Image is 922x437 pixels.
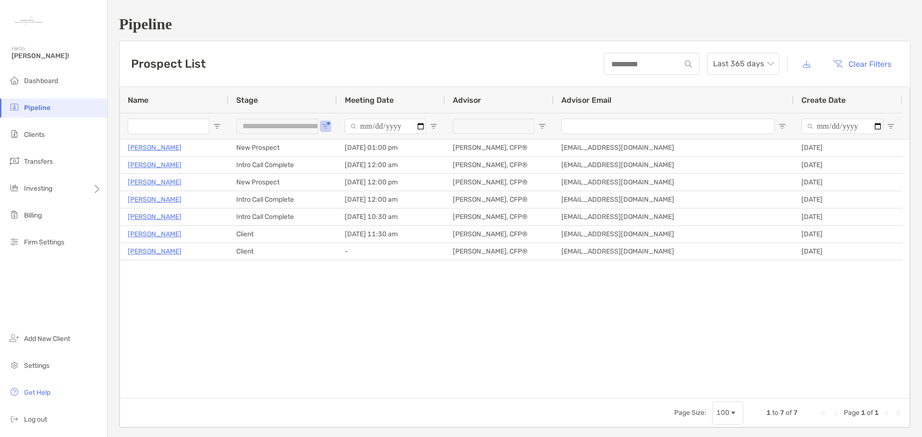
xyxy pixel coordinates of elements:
[867,409,873,417] span: of
[229,139,337,156] div: New Prospect
[772,409,778,417] span: to
[345,96,394,105] span: Meeting Date
[9,74,20,86] img: dashboard icon
[131,57,206,71] h3: Prospect List
[229,157,337,173] div: Intro Call Complete
[674,409,706,417] div: Page Size:
[445,208,554,225] div: [PERSON_NAME], CFP®
[883,409,890,417] div: Next Page
[554,191,794,208] div: [EMAIL_ADDRESS][DOMAIN_NAME]
[24,335,70,343] span: Add New Client
[128,159,182,171] a: [PERSON_NAME]
[832,409,840,417] div: Previous Page
[801,96,846,105] span: Create Date
[337,243,445,260] div: -
[554,157,794,173] div: [EMAIL_ADDRESS][DOMAIN_NAME]
[24,238,64,246] span: Firm Settings
[716,409,729,417] div: 100
[554,226,794,243] div: [EMAIL_ADDRESS][DOMAIN_NAME]
[24,415,47,424] span: Log out
[9,101,20,113] img: pipeline icon
[561,96,611,105] span: Advisor Email
[554,208,794,225] div: [EMAIL_ADDRESS][DOMAIN_NAME]
[9,209,20,220] img: billing icon
[794,139,902,156] div: [DATE]
[128,211,182,223] a: [PERSON_NAME]
[337,174,445,191] div: [DATE] 12:00 pm
[445,157,554,173] div: [PERSON_NAME], CFP®
[128,176,182,188] a: [PERSON_NAME]
[538,122,546,130] button: Open Filter Menu
[24,158,53,166] span: Transfers
[9,128,20,140] img: clients icon
[766,409,771,417] span: 1
[128,228,182,240] a: [PERSON_NAME]
[780,409,784,417] span: 7
[9,359,20,371] img: settings icon
[844,409,860,417] span: Page
[24,362,49,370] span: Settings
[445,174,554,191] div: [PERSON_NAME], CFP®
[9,236,20,247] img: firm-settings icon
[794,191,902,208] div: [DATE]
[322,122,329,130] button: Open Filter Menu
[794,243,902,260] div: [DATE]
[337,157,445,173] div: [DATE] 12:00 am
[445,226,554,243] div: [PERSON_NAME], CFP®
[9,332,20,344] img: add_new_client icon
[794,208,902,225] div: [DATE]
[24,131,45,139] span: Clients
[24,104,50,112] span: Pipeline
[9,413,20,425] img: logout icon
[236,96,258,105] span: Stage
[778,122,786,130] button: Open Filter Menu
[229,208,337,225] div: Intro Call Complete
[786,409,792,417] span: of
[229,243,337,260] div: Client
[713,53,774,74] span: Last 365 days
[793,409,798,417] span: 7
[24,77,58,85] span: Dashboard
[825,53,898,74] button: Clear Filters
[9,182,20,194] img: investing icon
[887,122,895,130] button: Open Filter Menu
[128,245,182,257] a: [PERSON_NAME]
[554,139,794,156] div: [EMAIL_ADDRESS][DOMAIN_NAME]
[861,409,865,417] span: 1
[453,96,481,105] span: Advisor
[119,15,910,33] h1: Pipeline
[821,409,828,417] div: First Page
[445,191,554,208] div: [PERSON_NAME], CFP®
[213,122,221,130] button: Open Filter Menu
[128,119,209,134] input: Name Filter Input
[128,96,148,105] span: Name
[229,174,337,191] div: New Prospect
[128,142,182,154] a: [PERSON_NAME]
[12,4,46,38] img: Zoe Logo
[345,119,426,134] input: Meeting Date Filter Input
[445,139,554,156] div: [PERSON_NAME], CFP®
[229,226,337,243] div: Client
[12,52,101,60] span: [PERSON_NAME]!
[337,191,445,208] div: [DATE] 12:00 am
[430,122,437,130] button: Open Filter Menu
[337,139,445,156] div: [DATE] 01:00 pm
[24,388,50,397] span: Get Help
[229,191,337,208] div: Intro Call Complete
[874,409,879,417] span: 1
[24,211,42,219] span: Billing
[445,243,554,260] div: [PERSON_NAME], CFP®
[794,174,902,191] div: [DATE]
[128,194,182,206] a: [PERSON_NAME]
[794,157,902,173] div: [DATE]
[24,184,52,193] span: Investing
[801,119,883,134] input: Create Date Filter Input
[894,409,902,417] div: Last Page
